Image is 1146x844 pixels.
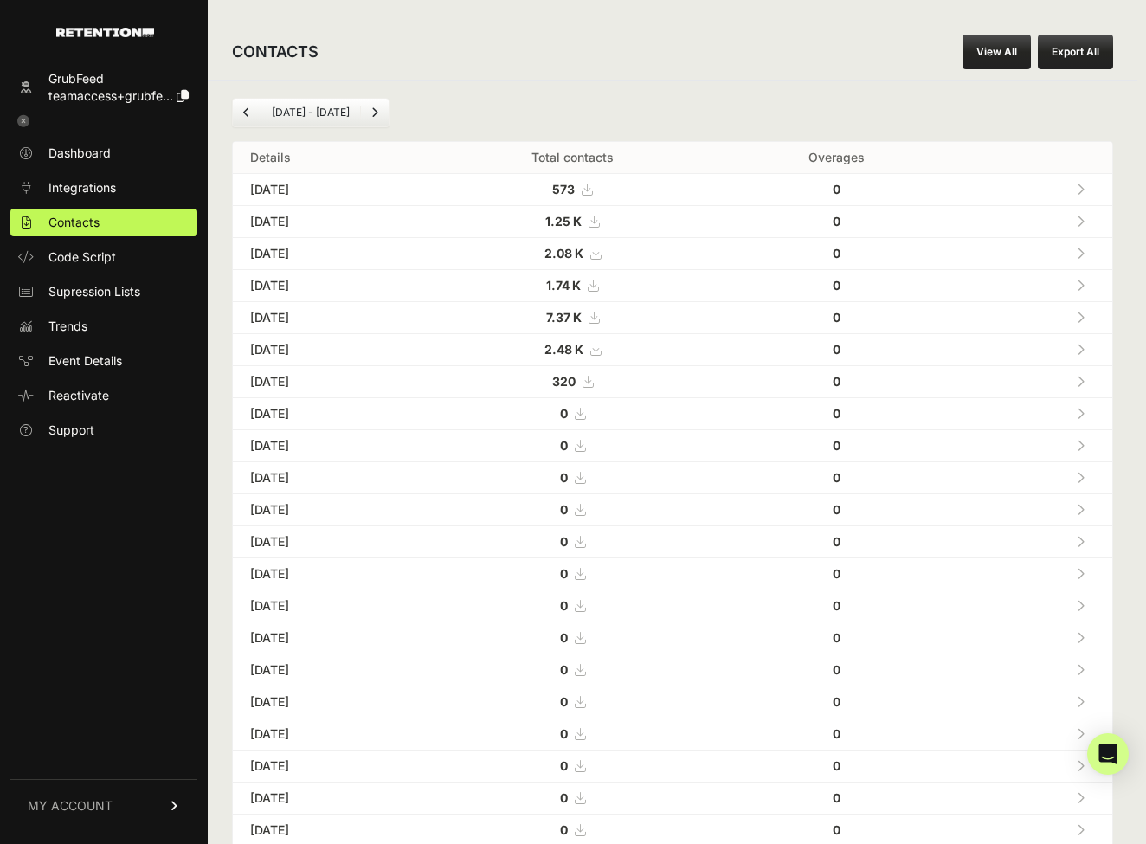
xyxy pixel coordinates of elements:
[48,88,173,103] span: teamaccess+grubfe...
[233,686,424,718] td: [DATE]
[833,566,840,581] strong: 0
[833,822,840,837] strong: 0
[560,438,568,453] strong: 0
[233,590,424,622] td: [DATE]
[10,174,197,202] a: Integrations
[560,726,568,741] strong: 0
[546,278,598,293] a: 1.74 K
[833,406,840,421] strong: 0
[233,206,424,238] td: [DATE]
[10,347,197,375] a: Event Details
[833,694,840,709] strong: 0
[48,352,122,370] span: Event Details
[233,783,424,815] td: [DATE]
[48,283,140,300] span: Supression Lists
[544,246,601,261] a: 2.08 K
[560,534,568,549] strong: 0
[545,214,599,229] a: 1.25 K
[560,790,568,805] strong: 0
[833,438,840,453] strong: 0
[233,526,424,558] td: [DATE]
[233,751,424,783] td: [DATE]
[721,142,952,174] th: Overages
[560,662,568,677] strong: 0
[544,246,583,261] strong: 2.08 K
[833,214,840,229] strong: 0
[233,238,424,270] td: [DATE]
[233,398,424,430] td: [DATE]
[552,182,575,197] strong: 573
[560,822,568,837] strong: 0
[233,334,424,366] td: [DATE]
[10,382,197,409] a: Reactivate
[48,179,116,197] span: Integrations
[560,758,568,773] strong: 0
[10,779,197,832] a: MY ACCOUNT
[544,342,601,357] a: 2.48 K
[48,387,109,404] span: Reactivate
[833,598,840,613] strong: 0
[361,99,389,126] a: Next
[560,406,568,421] strong: 0
[48,422,94,439] span: Support
[833,534,840,549] strong: 0
[1087,733,1129,775] div: Open Intercom Messenger
[546,310,599,325] a: 7.37 K
[10,243,197,271] a: Code Script
[552,374,593,389] a: 320
[28,797,113,815] span: MY ACCOUNT
[545,214,582,229] strong: 1.25 K
[833,630,840,645] strong: 0
[233,142,424,174] th: Details
[833,662,840,677] strong: 0
[10,139,197,167] a: Dashboard
[261,106,360,119] li: [DATE] - [DATE]
[48,70,189,87] div: GrubFeed
[833,310,840,325] strong: 0
[56,28,154,37] img: Retention.com
[233,558,424,590] td: [DATE]
[10,65,197,110] a: GrubFeed teamaccess+grubfe...
[233,718,424,751] td: [DATE]
[233,622,424,654] td: [DATE]
[48,145,111,162] span: Dashboard
[833,342,840,357] strong: 0
[10,209,197,236] a: Contacts
[552,374,576,389] strong: 320
[560,630,568,645] strong: 0
[233,174,424,206] td: [DATE]
[233,366,424,398] td: [DATE]
[833,726,840,741] strong: 0
[48,318,87,335] span: Trends
[232,40,319,64] h2: CONTACTS
[10,278,197,306] a: Supression Lists
[233,99,261,126] a: Previous
[233,654,424,686] td: [DATE]
[233,462,424,494] td: [DATE]
[833,758,840,773] strong: 0
[833,246,840,261] strong: 0
[10,312,197,340] a: Trends
[833,470,840,485] strong: 0
[560,470,568,485] strong: 0
[560,502,568,517] strong: 0
[833,182,840,197] strong: 0
[963,35,1031,69] a: View All
[833,374,840,389] strong: 0
[546,278,581,293] strong: 1.74 K
[233,270,424,302] td: [DATE]
[233,494,424,526] td: [DATE]
[424,142,721,174] th: Total contacts
[560,598,568,613] strong: 0
[1038,35,1113,69] button: Export All
[560,566,568,581] strong: 0
[833,790,840,805] strong: 0
[233,430,424,462] td: [DATE]
[546,310,582,325] strong: 7.37 K
[233,302,424,334] td: [DATE]
[560,694,568,709] strong: 0
[48,248,116,266] span: Code Script
[833,278,840,293] strong: 0
[10,416,197,444] a: Support
[552,182,592,197] a: 573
